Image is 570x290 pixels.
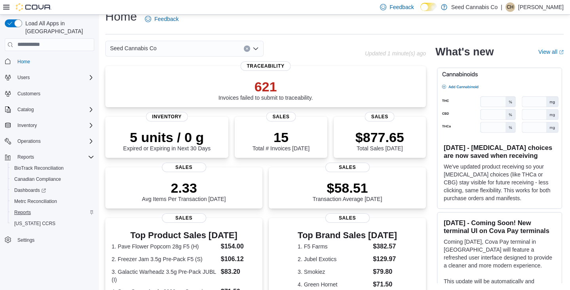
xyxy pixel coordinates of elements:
[444,219,555,235] h3: [DATE] - Coming Soon! New terminal UI on Cova Pay terminals
[8,207,97,218] button: Reports
[218,79,313,95] p: 621
[373,254,397,264] dd: $129.97
[14,165,64,171] span: BioTrack Reconciliation
[17,237,34,243] span: Settings
[123,129,211,152] div: Expired or Expiring in Next 30 Days
[112,268,218,284] dt: 3. Galactic Warheadz 3.5g Pre-Pack JUBL (I)
[373,242,397,251] dd: $382.57
[298,255,370,263] dt: 2. Jubel Exotics
[14,176,61,182] span: Canadian Compliance
[17,122,37,129] span: Inventory
[14,152,37,162] button: Reports
[8,163,97,174] button: BioTrack Reconciliation
[105,9,137,25] h1: Home
[14,57,33,66] a: Home
[451,2,498,12] p: Seed Cannabis Co
[298,243,370,250] dt: 1. F5 Farms
[253,129,310,145] p: 15
[16,3,51,11] img: Cova
[14,89,94,99] span: Customers
[2,72,97,83] button: Users
[14,187,46,193] span: Dashboards
[14,121,94,130] span: Inventory
[8,218,97,229] button: [US_STATE] CCRS
[14,121,40,130] button: Inventory
[14,73,33,82] button: Users
[17,59,30,65] span: Home
[11,208,94,217] span: Reports
[14,89,44,99] a: Customers
[2,152,97,163] button: Reports
[505,2,515,12] div: Courtney Huggins
[14,220,55,227] span: [US_STATE] CCRS
[298,281,370,288] dt: 4. Green Hornet
[298,231,397,240] h3: Top Brand Sales [DATE]
[11,197,94,206] span: Metrc Reconciliation
[112,231,256,240] h3: Top Product Sales [DATE]
[112,243,218,250] dt: 1. Pave Flower Popcorn 28g F5 (H)
[365,50,426,57] p: Updated 1 minute(s) ago
[14,152,94,162] span: Reports
[218,79,313,101] div: Invoices failed to submit to traceability.
[11,208,34,217] a: Reports
[14,136,94,146] span: Operations
[11,174,64,184] a: Canadian Compliance
[2,234,97,245] button: Settings
[8,174,97,185] button: Canadian Compliance
[538,49,564,55] a: View allExternal link
[17,74,30,81] span: Users
[22,19,94,35] span: Load All Apps in [GEOGRAPHIC_DATA]
[365,112,395,121] span: Sales
[17,91,40,97] span: Customers
[355,129,404,152] div: Total Sales [DATE]
[2,56,97,67] button: Home
[14,105,37,114] button: Catalog
[162,213,206,223] span: Sales
[244,45,250,52] button: Clear input
[2,104,97,115] button: Catalog
[142,11,182,27] a: Feedback
[2,88,97,99] button: Customers
[17,138,41,144] span: Operations
[14,209,31,216] span: Reports
[11,186,49,195] a: Dashboards
[444,163,555,202] p: We've updated product receiving so your [MEDICAL_DATA] choices (like THCa or CBG) stay visible fo...
[420,3,437,11] input: Dark Mode
[313,180,382,202] div: Transaction Average [DATE]
[11,174,94,184] span: Canadian Compliance
[14,198,57,205] span: Metrc Reconciliation
[8,185,97,196] a: Dashboards
[266,112,296,121] span: Sales
[162,163,206,172] span: Sales
[507,2,513,12] span: CH
[14,73,94,82] span: Users
[11,163,67,173] a: BioTrack Reconciliation
[11,163,94,173] span: BioTrack Reconciliation
[14,235,38,245] a: Settings
[240,61,291,71] span: Traceability
[325,213,370,223] span: Sales
[142,180,226,202] div: Avg Items Per Transaction [DATE]
[14,235,94,245] span: Settings
[14,136,44,146] button: Operations
[373,280,397,289] dd: $71.50
[14,105,94,114] span: Catalog
[355,129,404,145] p: $877.65
[444,238,555,269] p: Coming [DATE], Cova Pay terminal in [GEOGRAPHIC_DATA] will feature a refreshed user interface des...
[17,154,34,160] span: Reports
[444,144,555,159] h3: [DATE] - [MEDICAL_DATA] choices are now saved when receiving
[112,255,218,263] dt: 2. Freezer Jam 3.5g Pre-Pack F5 (S)
[435,45,494,58] h2: What's new
[325,163,370,172] span: Sales
[221,267,256,277] dd: $83.20
[2,120,97,131] button: Inventory
[5,53,94,266] nav: Complex example
[253,129,310,152] div: Total # Invoices [DATE]
[313,180,382,196] p: $58.51
[11,219,59,228] a: [US_STATE] CCRS
[221,242,256,251] dd: $154.00
[11,186,94,195] span: Dashboards
[142,180,226,196] p: 2.33
[559,50,564,55] svg: External link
